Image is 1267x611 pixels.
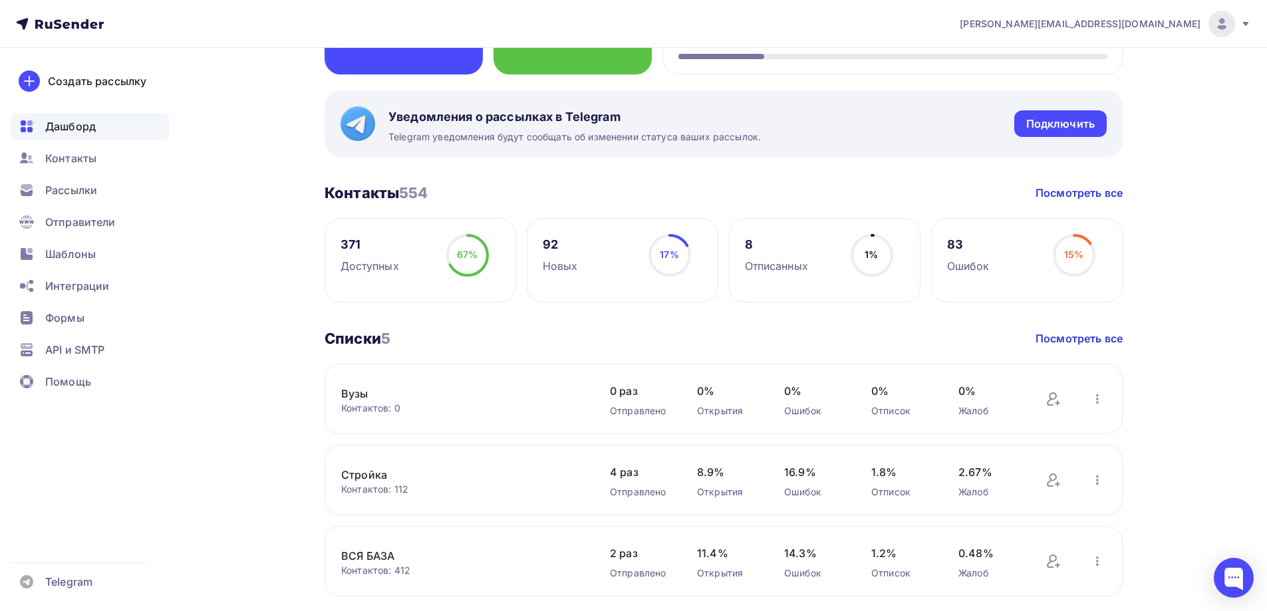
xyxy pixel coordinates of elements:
div: 83 [947,237,990,253]
div: Ошибок [784,566,845,580]
span: 2 раз [610,545,670,561]
span: 11.4% [697,545,758,561]
span: 14.3% [784,545,845,561]
div: 92 [543,237,578,253]
div: 8 [745,237,808,253]
span: 5 [381,330,390,347]
a: Формы [11,305,169,331]
span: Помощь [45,374,91,390]
div: Подключить [1026,116,1095,132]
span: 8.9% [697,464,758,480]
span: [PERSON_NAME][EMAIL_ADDRESS][DOMAIN_NAME] [960,17,1200,31]
a: Посмотреть все [1036,330,1123,346]
div: Отписанных [745,258,808,274]
span: 0.48% [958,545,1019,561]
div: Жалоб [958,566,1019,580]
div: Контактов: 412 [341,564,583,577]
a: Отправители [11,209,169,235]
div: Отписок [871,566,932,580]
div: Отписок [871,485,932,499]
span: 16.9% [784,464,845,480]
span: 0 раз [610,383,670,399]
div: Отписок [871,404,932,418]
span: 0% [958,383,1019,399]
div: Ошибок [784,485,845,499]
div: Создать рассылку [48,73,146,89]
a: ВСЯ БАЗА [341,548,567,564]
span: Шаблоны [45,246,96,262]
div: Жалоб [958,485,1019,499]
div: Открытия [697,485,758,499]
a: Рассылки [11,177,169,203]
span: Telegram уведомления будут сообщать об изменении статуса ваших рассылок. [388,130,761,144]
span: API и SMTP [45,342,104,358]
span: 0% [784,383,845,399]
span: 554 [399,184,428,201]
a: Посмотреть все [1036,185,1123,201]
div: Новых [543,258,578,274]
span: 0% [871,383,932,399]
span: 2.67% [958,464,1019,480]
span: Контакты [45,150,96,166]
span: Отправители [45,214,116,230]
span: 4 раз [610,464,670,480]
a: Стройка [341,467,567,483]
span: Интеграции [45,278,109,294]
span: 1.2% [871,545,932,561]
div: Контактов: 0 [341,402,583,415]
span: 1.8% [871,464,932,480]
a: Вузы [341,386,567,402]
h3: Контакты [325,183,428,202]
div: Открытия [697,404,758,418]
span: Telegram [45,574,92,590]
span: Дашборд [45,118,96,134]
a: [PERSON_NAME][EMAIL_ADDRESS][DOMAIN_NAME] [960,11,1251,37]
div: 371 [341,237,399,253]
div: Отправлено [610,404,670,418]
div: Ошибок [784,404,845,418]
span: 67% [457,249,478,260]
div: Жалоб [958,404,1019,418]
div: Открытия [697,566,758,580]
div: Контактов: 112 [341,483,583,496]
span: Формы [45,310,84,326]
span: 17% [660,249,678,260]
div: Отправлено [610,566,670,580]
div: Ошибок [947,258,990,274]
div: Доступных [341,258,399,274]
div: Отправлено [610,485,670,499]
span: 1% [865,249,878,260]
a: Шаблоны [11,241,169,267]
a: Дашборд [11,113,169,140]
span: 0% [697,383,758,399]
a: Контакты [11,145,169,172]
h3: Списки [325,329,390,348]
span: 15% [1064,249,1083,260]
span: Уведомления о рассылках в Telegram [388,109,761,125]
span: Рассылки [45,182,97,198]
